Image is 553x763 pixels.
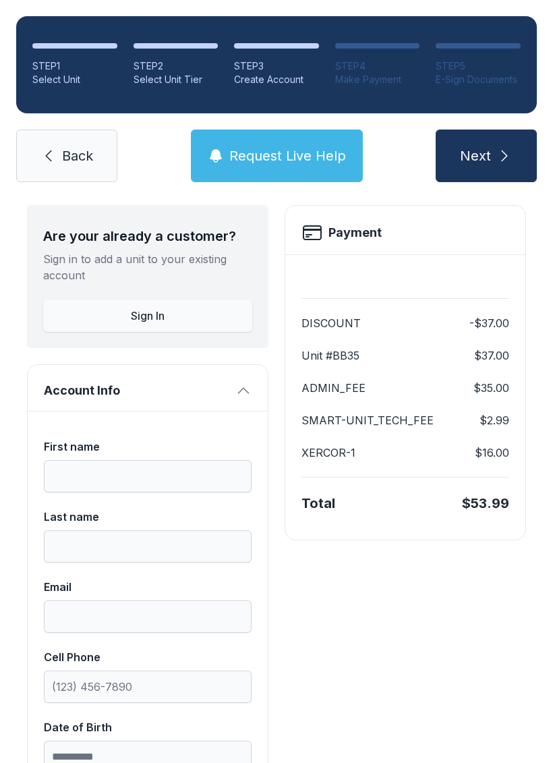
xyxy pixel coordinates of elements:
[335,59,420,73] div: STEP 4
[234,59,319,73] div: STEP 3
[328,223,382,242] h2: Payment
[301,380,366,396] dt: ADMIN_FEE
[44,649,252,665] div: Cell Phone
[32,59,117,73] div: STEP 1
[134,59,219,73] div: STEP 2
[301,412,434,428] dt: SMART-UNIT_TECH_FEE
[473,380,509,396] dd: $35.00
[301,445,355,461] dt: XERCOR-1
[44,439,252,455] div: First name
[44,671,252,703] input: Cell Phone
[44,509,252,525] div: Last name
[335,73,420,86] div: Make Payment
[234,73,319,86] div: Create Account
[301,315,361,331] dt: DISCOUNT
[436,73,521,86] div: E-Sign Documents
[44,719,252,735] div: Date of Birth
[43,251,252,283] div: Sign in to add a unit to your existing account
[32,73,117,86] div: Select Unit
[131,308,165,324] span: Sign In
[460,146,491,165] span: Next
[44,381,230,400] span: Account Info
[62,146,93,165] span: Back
[229,146,346,165] span: Request Live Help
[44,530,252,563] input: Last name
[44,600,252,633] input: Email
[462,494,509,513] div: $53.99
[134,73,219,86] div: Select Unit Tier
[28,365,268,411] button: Account Info
[44,579,252,595] div: Email
[43,227,252,246] div: Are your already a customer?
[301,347,359,364] dt: Unit #BB35
[475,445,509,461] dd: $16.00
[301,494,335,513] div: Total
[474,347,509,364] dd: $37.00
[479,412,509,428] dd: $2.99
[469,315,509,331] dd: -$37.00
[436,59,521,73] div: STEP 5
[44,460,252,492] input: First name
